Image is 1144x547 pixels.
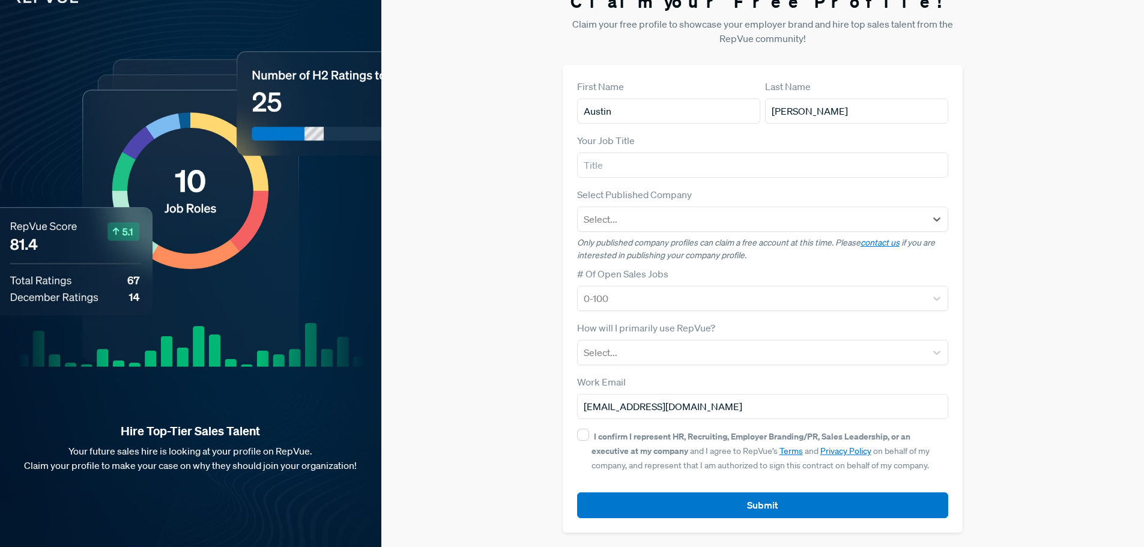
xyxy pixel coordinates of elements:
[577,394,949,419] input: Email
[577,237,949,262] p: Only published company profiles can claim a free account at this time. Please if you are interest...
[563,17,963,46] p: Claim your free profile to showcase your employer brand and hire top sales talent from the RepVue...
[592,431,910,456] strong: I confirm I represent HR, Recruiting, Employer Branding/PR, Sales Leadership, or an executive at ...
[765,98,948,124] input: Last Name
[577,267,668,281] label: # Of Open Sales Jobs
[765,79,811,94] label: Last Name
[577,153,949,178] input: Title
[577,133,635,148] label: Your Job Title
[19,423,362,439] strong: Hire Top-Tier Sales Talent
[820,446,871,456] a: Privacy Policy
[577,321,715,335] label: How will I primarily use RepVue?
[19,444,362,473] p: Your future sales hire is looking at your profile on RepVue. Claim your profile to make your case...
[861,237,900,248] a: contact us
[577,187,692,202] label: Select Published Company
[592,431,930,471] span: and I agree to RepVue’s and on behalf of my company, and represent that I am authorized to sign t...
[779,446,803,456] a: Terms
[577,492,949,518] button: Submit
[577,98,760,124] input: First Name
[577,375,626,389] label: Work Email
[577,79,624,94] label: First Name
